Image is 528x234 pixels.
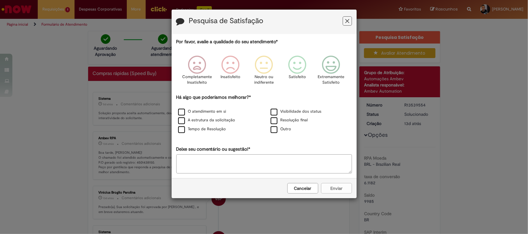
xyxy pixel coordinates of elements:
label: A estrutura da solicitação [178,117,235,123]
p: Completamente Insatisfeito [182,74,212,86]
div: Há algo que poderíamos melhorar?* [176,94,352,134]
button: Cancelar [287,183,318,194]
div: Satisfeito [282,51,313,93]
div: Completamente Insatisfeito [181,51,213,93]
div: Extremamente Satisfeito [315,51,347,93]
label: Deixe seu comentário ou sugestão!* [176,146,251,153]
div: Insatisfeito [215,51,246,93]
label: Tempo de Resolução [178,126,226,132]
p: Satisfeito [289,74,306,80]
label: Visibilidade dos status [271,109,322,115]
p: Insatisfeito [221,74,240,80]
label: Resolução final [271,117,308,123]
p: Neutro ou indiferente [253,74,275,86]
p: Extremamente Satisfeito [318,74,344,86]
div: Neutro ou indiferente [248,51,280,93]
label: Por favor, avalie a qualidade do seu atendimento* [176,39,278,45]
label: O atendimento em si [178,109,226,115]
label: Outro [271,126,291,132]
label: Pesquisa de Satisfação [189,17,264,25]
